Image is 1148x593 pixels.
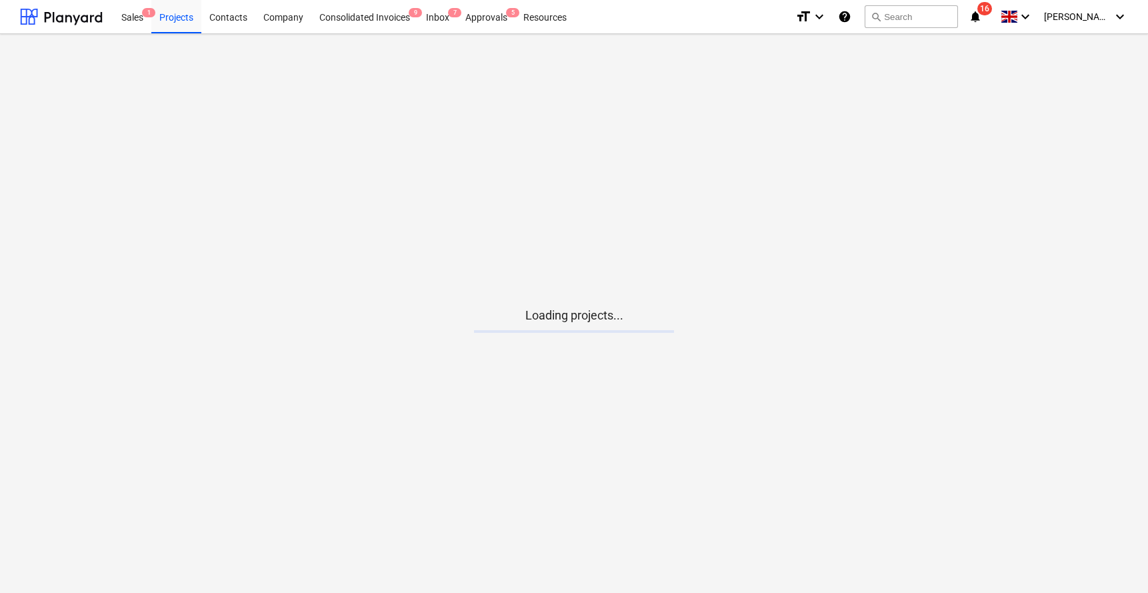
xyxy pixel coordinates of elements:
span: 7 [448,8,461,17]
i: notifications [969,9,982,25]
i: keyboard_arrow_down [1017,9,1033,25]
p: Loading projects... [474,308,674,324]
span: search [871,11,881,22]
i: Knowledge base [838,9,851,25]
span: 5 [506,8,519,17]
span: [PERSON_NAME] [1044,11,1111,22]
i: keyboard_arrow_down [811,9,827,25]
span: 16 [977,2,992,15]
i: format_size [795,9,811,25]
span: 1 [142,8,155,17]
i: keyboard_arrow_down [1112,9,1128,25]
span: 9 [409,8,422,17]
button: Search [865,5,958,28]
